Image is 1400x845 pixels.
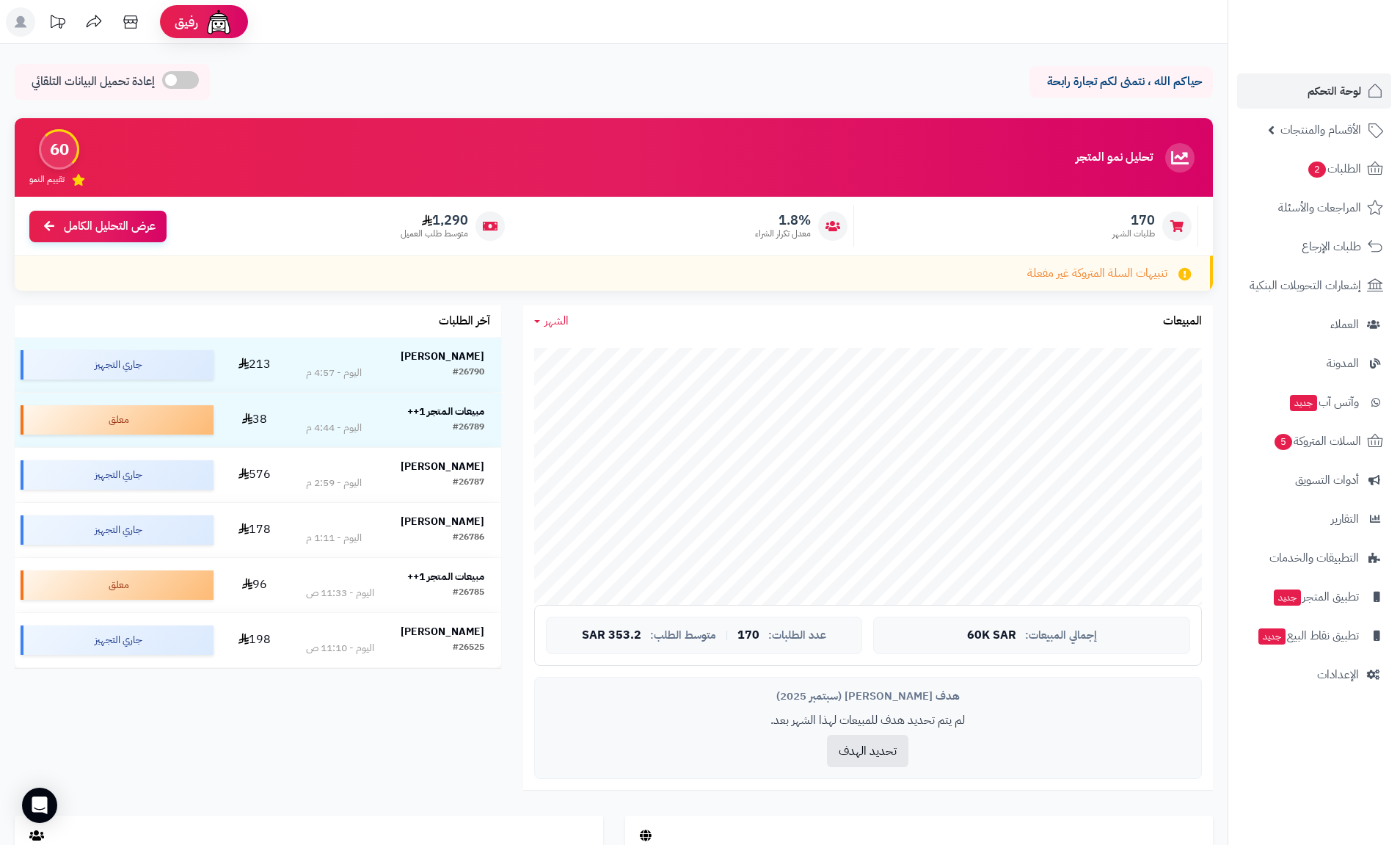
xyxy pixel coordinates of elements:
span: جديد [1274,590,1301,606]
span: 353.2 SAR [582,629,641,642]
a: الشهر [534,313,569,330]
a: السلات المتروكة5 [1237,424,1391,459]
strong: [PERSON_NAME] [401,349,484,364]
strong: مبيعات المتجر 1++ [407,404,484,419]
div: #26789 [453,421,484,435]
strong: مبيعات المتجر 1++ [407,569,484,584]
div: جاري التجهيز [21,515,214,545]
span: المراجعات والأسئلة [1278,197,1361,218]
div: #26525 [453,641,484,656]
span: 170 [1112,212,1155,228]
span: التقارير [1331,509,1359,529]
span: تقييم النمو [29,173,65,186]
span: تطبيق نقاط البيع [1257,625,1359,646]
td: 198 [219,613,289,667]
span: تطبيق المتجر [1272,587,1359,607]
img: ai-face.png [204,7,233,37]
span: المدونة [1327,353,1359,374]
span: السلات المتروكة [1273,431,1361,451]
p: لم يتم تحديد هدف للمبيعات لهذا الشهر بعد. [546,712,1190,729]
span: 5 [1275,434,1292,450]
img: logo-2.png [1300,41,1386,72]
span: الأقسام والمنتجات [1280,120,1361,140]
span: التطبيقات والخدمات [1269,548,1359,568]
span: 1.8% [755,212,811,228]
span: إجمالي المبيعات: [1025,629,1097,642]
td: 96 [219,558,289,612]
div: اليوم - 4:57 م [306,366,362,380]
span: 170 [737,629,759,642]
td: 213 [219,338,289,392]
h3: آخر الطلبات [439,315,490,328]
span: أدوات التسويق [1295,470,1359,490]
div: هدف [PERSON_NAME] (سبتمبر 2025) [546,689,1190,704]
td: 38 [219,393,289,447]
span: متوسط الطلب: [650,629,716,642]
span: جديد [1290,395,1317,411]
a: المدونة [1237,346,1391,381]
button: تحديد الهدف [827,735,908,767]
span: إعادة تحميل البيانات التلقائي [32,73,155,90]
h3: تحليل نمو المتجر [1076,151,1153,164]
a: المراجعات والأسئلة [1237,190,1391,225]
div: جاري التجهيز [21,460,214,490]
div: معلق [21,405,214,435]
td: 178 [219,503,289,557]
div: جاري التجهيز [21,625,214,655]
span: 60K SAR [967,629,1016,642]
p: حياكم الله ، نتمنى لكم تجارة رابحة [1040,73,1202,90]
span: الشهر [544,312,569,330]
span: لوحة التحكم [1308,81,1361,101]
div: جاري التجهيز [21,350,214,380]
span: وآتس آب [1288,392,1359,413]
div: اليوم - 4:44 م [306,421,362,435]
a: تطبيق نقاط البيعجديد [1237,618,1391,653]
span: تنبيهات السلة المتروكة غير مفعلة [1027,265,1167,282]
strong: [PERSON_NAME] [401,514,484,529]
span: طلبات الإرجاع [1302,236,1361,257]
a: إشعارات التحويلات البنكية [1237,268,1391,303]
div: اليوم - 1:11 م [306,531,362,545]
a: طلبات الإرجاع [1237,229,1391,264]
span: متوسط طلب العميل [401,228,468,240]
span: معدل تكرار الشراء [755,228,811,240]
a: تحديثات المنصة [39,7,76,40]
span: الإعدادات [1317,664,1359,685]
span: جديد [1258,628,1286,645]
span: العملاء [1330,314,1359,335]
div: Open Intercom Messenger [22,788,57,823]
h3: المبيعات [1163,315,1202,328]
td: 576 [219,448,289,502]
span: | [725,630,729,641]
span: 2 [1308,162,1326,178]
a: الطلبات2 [1237,151,1391,186]
strong: [PERSON_NAME] [401,459,484,474]
a: التقارير [1237,501,1391,537]
a: تطبيق المتجرجديد [1237,579,1391,614]
strong: [PERSON_NAME] [401,624,484,639]
span: إشعارات التحويلات البنكية [1250,275,1361,296]
div: #26790 [453,366,484,380]
a: التطبيقات والخدمات [1237,540,1391,576]
span: رفيق [175,13,198,31]
a: عرض التحليل الكامل [29,211,167,242]
div: اليوم - 2:59 م [306,476,362,490]
div: #26785 [453,586,484,601]
span: عرض التحليل الكامل [64,218,156,235]
div: اليوم - 11:33 ص [306,586,374,601]
span: الطلبات [1307,159,1361,179]
a: أدوات التسويق [1237,463,1391,498]
a: العملاء [1237,307,1391,342]
div: #26787 [453,476,484,490]
a: وآتس آبجديد [1237,385,1391,420]
span: عدد الطلبات: [768,629,826,642]
div: اليوم - 11:10 ص [306,641,374,656]
a: الإعدادات [1237,657,1391,692]
span: طلبات الشهر [1112,228,1155,240]
div: معلق [21,570,214,600]
div: #26786 [453,531,484,545]
a: لوحة التحكم [1237,73,1391,109]
span: 1,290 [401,212,468,228]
